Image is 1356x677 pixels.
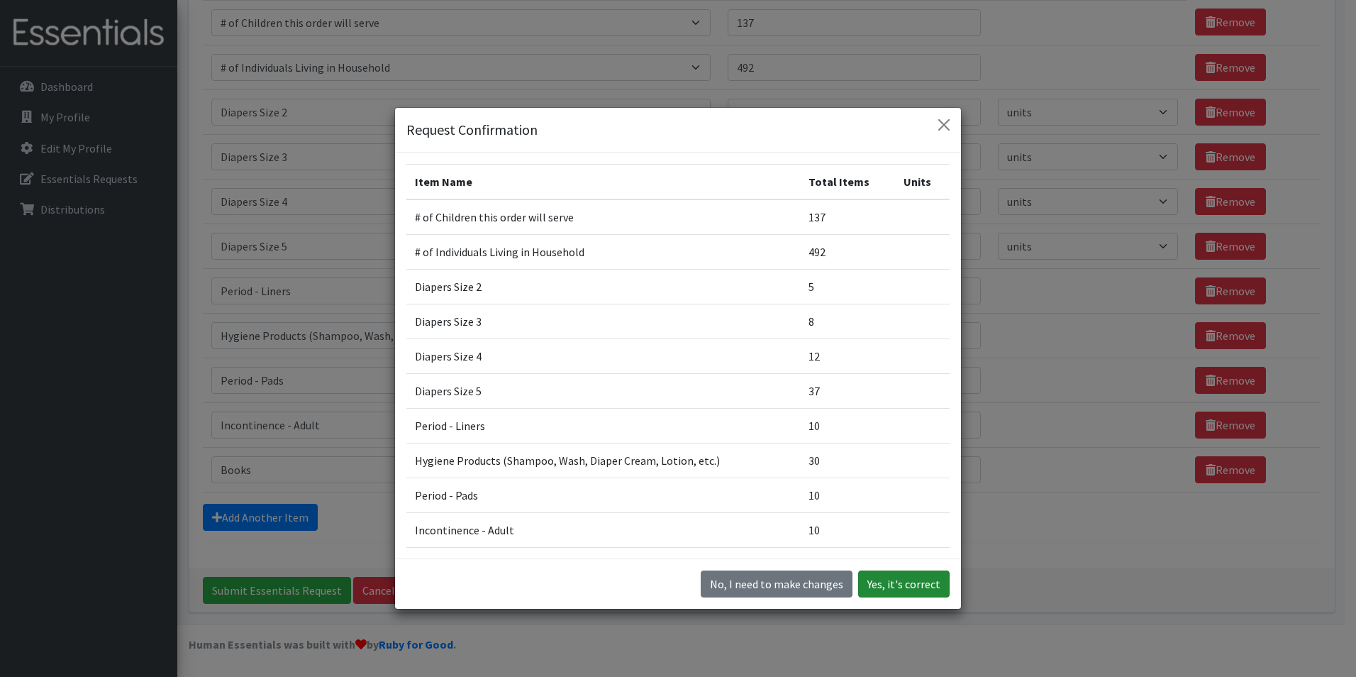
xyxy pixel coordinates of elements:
[406,547,800,582] td: Books
[406,478,800,512] td: Period - Pads
[406,443,800,478] td: Hygiene Products (Shampoo, Wash, Diaper Cream, Lotion, etc.)
[800,443,895,478] td: 30
[800,164,895,199] th: Total Items
[800,199,895,235] td: 137
[406,304,800,338] td: Diapers Size 3
[406,199,800,235] td: # of Children this order will serve
[800,234,895,269] td: 492
[800,547,895,582] td: 25
[406,373,800,408] td: Diapers Size 5
[406,164,800,199] th: Item Name
[933,114,955,136] button: Close
[800,478,895,512] td: 10
[800,304,895,338] td: 8
[406,269,800,304] td: Diapers Size 2
[406,512,800,547] td: Incontinence - Adult
[800,512,895,547] td: 10
[895,164,950,199] th: Units
[858,571,950,598] button: Yes, it's correct
[800,269,895,304] td: 5
[800,373,895,408] td: 37
[406,119,538,141] h5: Request Confirmation
[800,408,895,443] td: 10
[406,338,800,373] td: Diapers Size 4
[701,571,852,598] button: No I need to make changes
[406,234,800,269] td: # of Individuals Living in Household
[406,408,800,443] td: Period - Liners
[800,338,895,373] td: 12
